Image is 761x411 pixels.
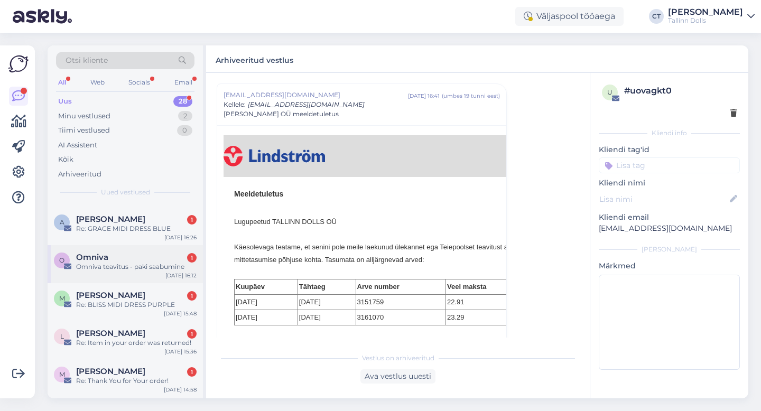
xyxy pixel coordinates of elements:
[58,154,73,165] div: Kõik
[248,100,365,108] span: [EMAIL_ADDRESS][DOMAIN_NAME]
[216,52,293,66] label: Arhiveeritud vestlus
[177,125,192,136] div: 0
[649,9,664,24] div: CT
[624,85,737,97] div: # uovagkt0
[442,92,500,100] div: ( umbes 19 tunni eest )
[164,386,197,394] div: [DATE] 14:58
[599,245,740,254] div: [PERSON_NAME]
[515,7,624,26] div: Väljaspool tööaega
[56,76,68,89] div: All
[66,55,108,66] span: Otsi kliente
[187,367,197,377] div: 1
[76,291,145,300] span: Maarja Pennar
[59,294,65,302] span: M
[76,300,197,310] div: Re: BLISS MIDI DRESS PURPLE
[8,54,29,74] img: Askly Logo
[668,8,743,16] div: [PERSON_NAME]
[58,125,110,136] div: Tiimi vestlused
[58,169,101,180] div: Arhiveeritud
[76,338,197,348] div: Re: Item in your order was returned!
[76,329,145,338] span: Liina Tellisaar
[164,310,197,317] div: [DATE] 15:48
[58,111,110,122] div: Minu vestlused
[235,295,298,310] td: [DATE]
[173,96,192,107] div: 28
[101,188,150,197] span: Uued vestlused
[187,215,197,225] div: 1
[234,188,530,200] td: Meeldetuletus
[164,233,197,241] div: [DATE] 16:26
[446,310,530,325] td: 23.29
[76,214,145,224] span: Alice Tärk
[224,100,246,108] span: Kellele :
[58,96,72,107] div: Uus
[599,128,740,138] div: Kliendi info
[599,223,740,234] p: [EMAIL_ADDRESS][DOMAIN_NAME]
[356,310,446,325] td: 3161070
[599,157,740,173] input: Lisa tag
[599,144,740,155] p: Kliendi tag'id
[60,332,64,340] span: L
[76,376,197,386] div: Re: Thank You for Your order!
[88,76,107,89] div: Web
[59,370,65,378] span: M
[76,253,108,262] span: Omniva
[234,203,530,216] p: [DATE]
[668,8,755,25] a: [PERSON_NAME]Tallinn Dolls
[178,111,192,122] div: 2
[165,272,197,279] div: [DATE] 16:12
[607,88,612,96] span: u
[234,216,530,279] p: Lugupeetud TALLINN DOLLS OÜ Käesolevaga teatame, et senini pole meile laekunud ülekannet ega Teie...
[187,329,197,339] div: 1
[599,212,740,223] p: Kliendi email
[298,295,356,310] td: [DATE]
[298,310,356,325] td: [DATE]
[187,291,197,301] div: 1
[58,140,97,151] div: AI Assistent
[408,92,440,100] div: [DATE] 16:41
[126,76,152,89] div: Socials
[362,353,434,363] span: Vestlus on arhiveeritud
[236,283,265,291] strong: Kuupäev
[235,310,298,325] td: [DATE]
[299,283,326,291] strong: Tähtaeg
[357,283,400,291] strong: Arve number
[224,90,408,100] span: [EMAIL_ADDRESS][DOMAIN_NAME]
[446,295,530,310] td: 22.91
[447,283,486,291] strong: Veel maksta
[224,146,325,166] img: Lindström
[76,262,197,272] div: Omniva teavitus - paki saabumine
[668,16,743,25] div: Tallinn Dolls
[187,253,197,263] div: 1
[76,367,145,376] span: Maia Karro
[76,224,197,233] div: Re: GRACE MIDI DRESS BLUE
[60,218,64,226] span: A
[599,193,728,205] input: Lisa nimi
[59,256,64,264] span: O
[599,260,740,272] p: Märkmed
[164,348,197,356] div: [DATE] 15:36
[224,109,339,119] span: [PERSON_NAME] OÜ meeldetuletus
[356,295,446,310] td: 3151759
[360,369,435,384] div: Ava vestlus uuesti
[599,178,740,189] p: Kliendi nimi
[172,76,194,89] div: Email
